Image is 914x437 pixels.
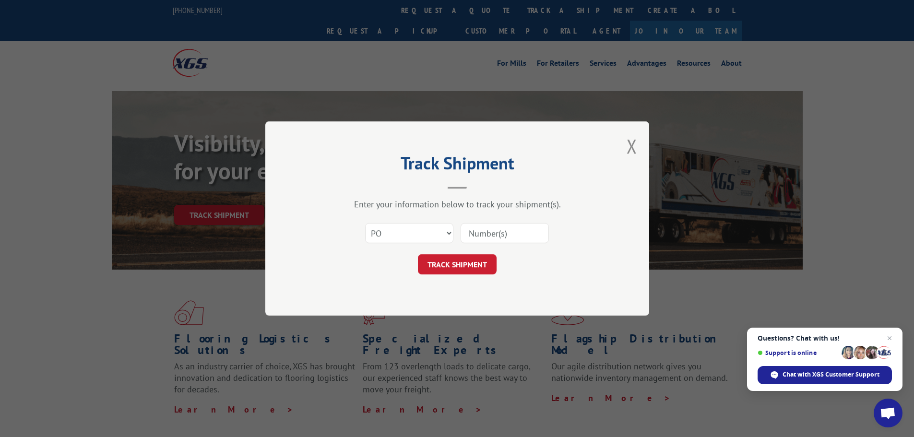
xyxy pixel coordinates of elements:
input: Number(s) [461,223,549,243]
span: Questions? Chat with us! [758,334,892,342]
button: Close modal [627,133,637,159]
span: Support is online [758,349,838,356]
h2: Track Shipment [313,156,601,175]
span: Chat with XGS Customer Support [783,370,879,379]
div: Open chat [874,399,902,427]
div: Enter your information below to track your shipment(s). [313,199,601,210]
div: Chat with XGS Customer Support [758,366,892,384]
span: Close chat [884,332,895,344]
button: TRACK SHIPMENT [418,254,497,274]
